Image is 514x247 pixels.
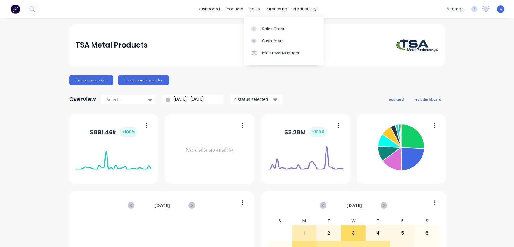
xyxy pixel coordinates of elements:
[390,217,415,225] div: F
[316,217,341,225] div: T
[366,217,390,225] div: T
[415,217,439,225] div: S
[244,35,324,47] a: Customers
[244,23,324,35] a: Sales Orders
[172,122,247,179] div: No data available
[262,38,284,44] div: Customers
[317,226,341,241] div: 2
[246,5,263,14] div: sales
[118,75,169,85] button: Create purchase order
[231,95,282,104] button: 4 status selected
[262,50,300,56] div: Price Level Manager
[120,127,137,137] div: + 100 %
[292,217,317,225] div: M
[154,202,170,209] span: [DATE]
[11,5,20,14] img: Factory
[234,96,272,102] div: 4 status selected
[69,75,113,85] button: Create sales order
[500,6,502,12] span: A
[396,39,438,52] img: TSA Metal Products
[223,5,246,14] div: products
[69,93,96,105] div: Overview
[366,226,390,241] div: 4
[341,217,366,225] div: W
[267,217,292,225] div: S
[76,39,148,51] div: TSA Metal Products
[195,5,223,14] a: dashboard
[444,5,466,14] div: settings
[391,226,415,241] div: 5
[244,47,324,59] a: Price Level Manager
[347,202,362,209] span: [DATE]
[290,5,319,14] div: productivity
[385,95,408,103] button: add card
[284,127,327,137] div: $ 3.28M
[263,5,290,14] div: purchasing
[411,95,445,103] button: edit dashboard
[262,26,287,32] div: Sales Orders
[341,226,366,241] div: 3
[90,127,137,137] div: $ 891.46k
[292,226,316,241] div: 1
[309,127,327,137] div: + 100 %
[415,226,439,241] div: 6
